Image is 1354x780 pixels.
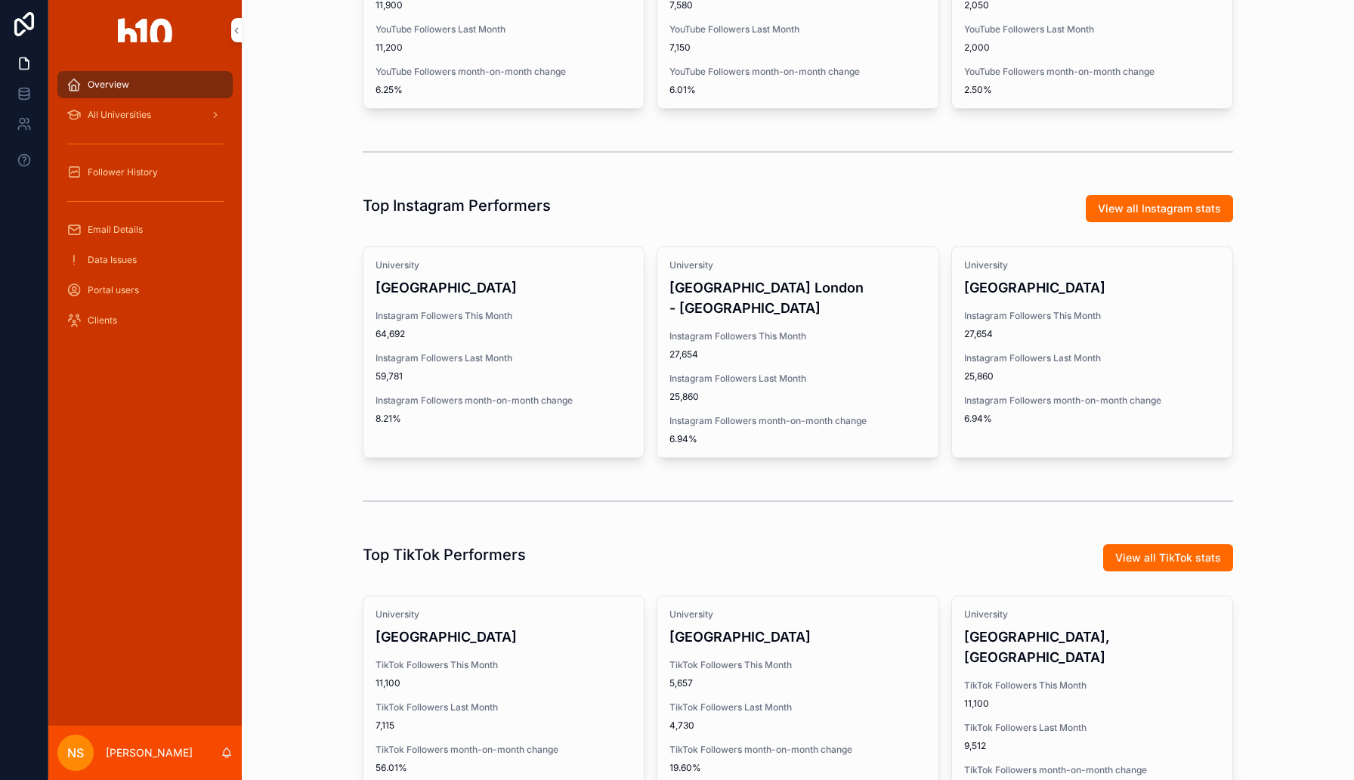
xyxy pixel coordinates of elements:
div: scrollable content [48,60,242,354]
h4: [GEOGRAPHIC_DATA] [376,627,632,647]
span: University [964,259,1220,271]
span: YouTube Followers Last Month [669,23,926,36]
h4: [GEOGRAPHIC_DATA] [669,627,926,647]
a: University[GEOGRAPHIC_DATA]Instagram Followers This Month64,692Instagram Followers Last Month59,7... [363,246,645,458]
span: Instagram Followers month-on-month change [376,395,632,407]
h4: [GEOGRAPHIC_DATA], [GEOGRAPHIC_DATA] [964,627,1220,667]
span: Instagram Followers Last Month [964,352,1220,364]
span: Instagram Followers month-on-month change [964,395,1220,407]
h4: [GEOGRAPHIC_DATA] [964,277,1220,298]
span: View all Instagram stats [1098,201,1221,216]
button: View all Instagram stats [1086,195,1233,222]
span: YouTube Followers month-on-month change [964,66,1220,78]
h1: Top TikTok Performers [363,544,526,565]
span: View all TikTok stats [1115,550,1221,565]
span: 8.21% [376,413,632,425]
span: Instagram Followers month-on-month change [669,415,926,427]
span: Instagram Followers Last Month [376,352,632,364]
span: TikTok Followers This Month [964,679,1220,692]
h1: Top Instagram Performers [363,195,551,216]
a: All Universities [57,101,233,128]
span: TikTok Followers Last Month [376,701,632,713]
a: Clients [57,307,233,334]
a: Portal users [57,277,233,304]
span: 19.60% [669,762,926,774]
span: 25,860 [669,391,926,403]
span: 5,657 [669,677,926,689]
a: Follower History [57,159,233,186]
span: Instagram Followers This Month [376,310,632,322]
span: University [964,608,1220,621]
span: University [669,608,926,621]
span: Portal users [88,284,139,296]
span: 25,860 [964,370,1220,382]
span: Instagram Followers This Month [964,310,1220,322]
span: YouTube Followers month-on-month change [376,66,632,78]
span: TikTok Followers Last Month [669,701,926,713]
span: TikTok Followers This Month [669,659,926,671]
span: 7,150 [669,42,926,54]
span: Instagram Followers Last Month [669,373,926,385]
span: TikTok Followers month-on-month change [964,764,1220,776]
span: TikTok Followers month-on-month change [669,744,926,756]
span: Data Issues [88,254,137,266]
span: All Universities [88,109,151,121]
span: 6.01% [669,84,926,96]
span: 11,100 [964,698,1220,710]
span: 56.01% [376,762,632,774]
span: TikTok Followers This Month [376,659,632,671]
a: Email Details [57,216,233,243]
p: [PERSON_NAME] [106,745,193,760]
span: Clients [88,314,117,327]
span: Follower History [88,166,158,178]
span: 2.50% [964,84,1220,96]
span: 9,512 [964,740,1220,752]
span: YouTube Followers Last Month [964,23,1220,36]
span: Overview [88,79,129,91]
span: 11,200 [376,42,632,54]
span: YouTube Followers month-on-month change [669,66,926,78]
span: 6.94% [964,413,1220,425]
span: 2,000 [964,42,1220,54]
span: TikTok Followers month-on-month change [376,744,632,756]
a: Overview [57,71,233,98]
button: View all TikTok stats [1103,544,1233,571]
a: University[GEOGRAPHIC_DATA] London - [GEOGRAPHIC_DATA]Instagram Followers This Month27,654Instagr... [657,246,938,458]
a: Data Issues [57,246,233,274]
span: 7,115 [376,720,632,732]
span: TikTok Followers Last Month [964,722,1220,734]
span: 27,654 [669,348,926,361]
img: App logo [118,18,172,42]
span: NS [67,744,84,762]
a: University[GEOGRAPHIC_DATA]Instagram Followers This Month27,654Instagram Followers Last Month25,8... [951,246,1233,458]
span: Instagram Followers This Month [669,330,926,342]
span: 6.25% [376,84,632,96]
span: University [376,259,632,271]
span: University [376,608,632,621]
span: YouTube Followers Last Month [376,23,632,36]
span: 11,100 [376,677,632,689]
span: University [669,259,926,271]
span: 6.94% [669,433,926,445]
span: Email Details [88,224,143,236]
span: 64,692 [376,328,632,340]
span: 27,654 [964,328,1220,340]
span: 59,781 [376,370,632,382]
h4: [GEOGRAPHIC_DATA] London - [GEOGRAPHIC_DATA] [669,277,926,318]
h4: [GEOGRAPHIC_DATA] [376,277,632,298]
span: 4,730 [669,720,926,732]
